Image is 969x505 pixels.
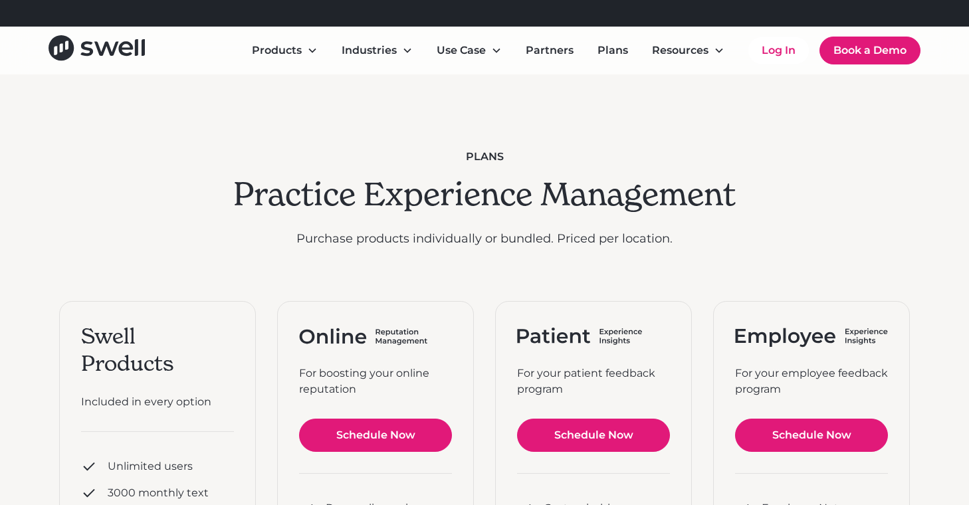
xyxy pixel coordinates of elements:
[515,37,584,64] a: Partners
[81,394,234,410] div: Included in every option
[641,37,735,64] div: Resources
[342,43,397,58] div: Industries
[652,43,708,58] div: Resources
[735,365,888,397] div: For your employee feedback program
[587,37,639,64] a: Plans
[241,37,328,64] div: Products
[819,37,920,64] a: Book a Demo
[299,365,452,397] div: For boosting your online reputation
[233,149,736,165] div: plans
[437,43,486,58] div: Use Case
[735,419,888,452] a: Schedule Now
[81,323,234,378] div: Swell Products
[517,365,670,397] div: For your patient feedback program
[233,175,736,214] h2: Practice Experience Management
[299,419,452,452] a: Schedule Now
[233,230,736,248] p: Purchase products individually or bundled. Priced per location.
[748,37,809,64] a: Log In
[49,35,145,65] a: home
[108,458,193,474] div: Unlimited users
[331,37,423,64] div: Industries
[517,419,670,452] a: Schedule Now
[426,37,512,64] div: Use Case
[252,43,302,58] div: Products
